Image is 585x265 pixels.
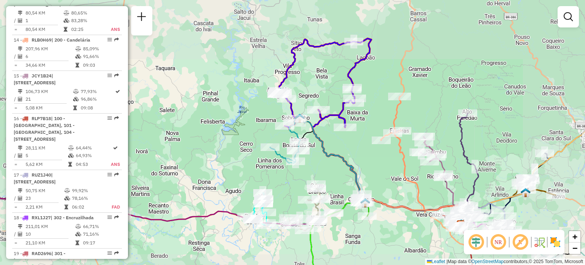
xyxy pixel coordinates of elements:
[64,18,69,23] i: % de utilização da cubagem
[18,11,22,15] i: Distância Total
[14,161,18,168] td: =
[75,224,81,229] i: % de utilização do peso
[456,219,466,229] img: Santa Cruz FAD
[14,152,18,159] td: /
[68,146,74,150] i: % de utilização do peso
[72,187,103,194] td: 99,92%
[75,161,110,168] td: 04:53
[14,17,18,24] td: /
[295,113,305,123] img: Sobradinho
[68,162,72,167] i: Tempo total em rota
[73,97,79,101] i: % de utilização da cubagem
[14,53,18,60] td: /
[14,73,56,85] span: | [STREET_ADDRESS]
[134,9,149,26] a: Nova sessão e pesquisa
[25,88,73,95] td: 106,73 KM
[107,116,112,120] em: Opções
[14,194,18,202] td: /
[511,233,529,251] span: Exibir rótulo
[83,223,119,230] td: 66,71%
[14,230,18,238] td: /
[107,37,112,42] em: Opções
[32,37,51,43] span: RLB0H69
[276,87,286,97] img: Arroio do Tigre
[83,239,119,247] td: 09:17
[18,232,22,236] i: Total de Atividades
[114,73,119,78] em: Rota exportada
[14,239,18,247] td: =
[14,37,90,43] span: 14 -
[68,153,74,158] i: % de utilização da cubagem
[14,116,75,142] span: | 100 - [GEOGRAPHIC_DATA], 101 - [GEOGRAPHIC_DATA], 104 - [STREET_ADDRESS]
[110,161,120,168] td: ANS
[32,73,51,79] span: JCY1B24
[18,196,22,201] i: Total de Atividades
[25,239,75,247] td: 21,10 KM
[107,251,112,255] em: Opções
[25,144,68,152] td: 28,11 KM
[427,259,445,264] a: Leaflet
[71,17,102,24] td: 83,28%
[25,95,73,103] td: 21
[569,231,580,243] a: Zoom in
[25,194,64,202] td: 23
[83,45,119,53] td: 85,09%
[64,196,70,201] i: % de utilização da cubagem
[14,215,94,220] span: 18 -
[561,9,576,24] a: Exibir filtros
[18,153,22,158] i: Total de Atividades
[73,106,77,110] i: Tempo total em rota
[115,89,120,94] i: Rota otimizada
[25,61,75,69] td: 34,66 KM
[572,243,577,253] span: −
[14,73,56,85] span: 15 -
[51,215,94,220] span: | 302 - Encruzilhada
[18,146,22,150] i: Distância Total
[80,104,115,112] td: 09:08
[102,26,120,33] td: ANS
[18,47,22,51] i: Distância Total
[80,88,115,95] td: 77,93%
[533,236,545,248] img: Fluxo de ruas
[103,203,120,211] td: FAD
[107,215,112,220] em: Opções
[107,172,112,177] em: Opções
[14,61,18,69] td: =
[14,172,56,185] span: 17 -
[64,188,70,193] i: % de utilização do peso
[14,172,56,185] span: | [STREET_ADDRESS]
[64,11,69,15] i: % de utilização do peso
[521,188,531,198] img: Venâncio Aires
[18,18,22,23] i: Total de Atividades
[71,9,102,17] td: 80,65%
[25,9,63,17] td: 80,54 KM
[25,161,68,168] td: 5,62 KM
[25,152,68,159] td: 5
[114,116,119,120] em: Rota exportada
[73,89,79,94] i: % de utilização do peso
[18,54,22,59] i: Total de Atividades
[14,26,18,33] td: =
[549,236,561,248] img: Exibir/Ocultar setores
[25,203,64,211] td: 2,21 KM
[32,251,51,256] span: RAD2696
[25,53,75,60] td: 6
[18,89,22,94] i: Distância Total
[569,243,580,254] a: Zoom out
[14,203,18,211] td: =
[32,116,51,121] span: RLP7B18
[360,198,370,208] img: Candelária
[114,37,119,42] em: Rota exportada
[72,203,103,211] td: 06:02
[107,73,112,78] em: Opções
[83,61,119,69] td: 09:03
[75,54,81,59] i: % de utilização da cubagem
[18,97,22,101] i: Total de Atividades
[83,53,119,60] td: 91,66%
[114,172,119,177] em: Rota exportada
[489,233,507,251] span: Ocultar NR
[51,37,90,43] span: | 200 - Candelária
[25,26,63,33] td: 80,54 KM
[467,233,485,251] span: Ocultar deslocamento
[32,215,51,220] span: RXL1J27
